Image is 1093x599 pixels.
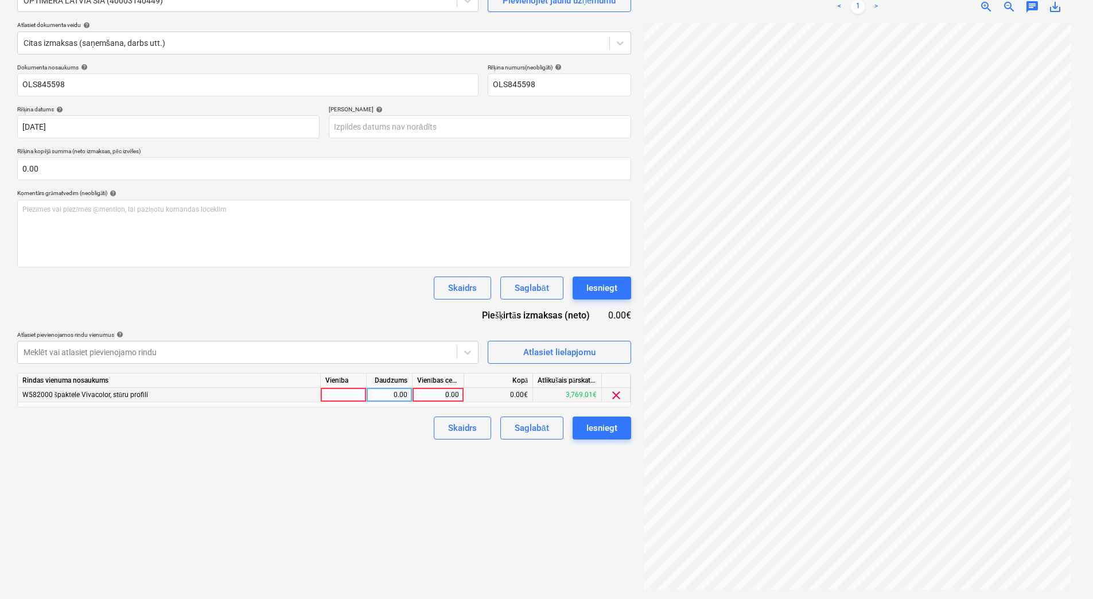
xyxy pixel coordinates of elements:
div: Saglabāt [515,421,549,435]
span: help [374,106,383,113]
div: Skaidrs [448,281,477,295]
input: Rēķina datums nav norādīts [17,115,320,138]
span: help [107,190,116,197]
div: Daudzums [367,374,413,388]
div: Skaidrs [448,421,477,435]
div: 0.00€ [608,309,631,322]
button: Saglabāt [500,277,563,299]
iframe: Chat Widget [1036,544,1093,599]
div: Dokumenta nosaukums [17,64,479,71]
span: help [81,22,90,29]
div: Rēķina numurs (neobligāti) [488,64,631,71]
div: Piešķirtās izmaksas (neto) [473,309,608,322]
div: 0.00 [417,388,459,402]
div: 0.00 [371,388,407,402]
input: Dokumenta nosaukums [17,73,479,96]
input: Rēķina kopējā summa (neto izmaksas, pēc izvēles) [17,157,631,180]
input: Rēķina numurs [488,73,631,96]
div: [PERSON_NAME] [329,106,631,113]
button: Iesniegt [573,417,631,439]
div: 0.00€ [464,388,533,402]
div: Komentārs grāmatvedim (neobligāti) [17,189,631,197]
div: 3,769.01€ [533,388,602,402]
span: help [54,106,63,113]
div: Kopā [464,374,533,388]
span: help [553,64,562,71]
button: Skaidrs [434,417,491,439]
div: Iesniegt [586,421,617,435]
input: Izpildes datums nav norādīts [329,115,631,138]
div: Rindas vienuma nosaukums [18,374,321,388]
div: Atlasiet dokumenta veidu [17,21,631,29]
div: Saglabāt [515,281,549,295]
button: Skaidrs [434,277,491,299]
div: Atlikušais pārskatītais budžets [533,374,602,388]
span: clear [609,388,623,402]
div: Rēķina datums [17,106,320,113]
span: help [79,64,88,71]
button: Saglabāt [500,417,563,439]
div: Vienības cena [413,374,464,388]
button: Atlasiet lielapjomu [488,341,631,364]
span: W582000 špaktele Vivacolor, stūru profili [22,391,148,399]
div: Atlasiet lielapjomu [523,345,596,360]
span: help [114,331,123,338]
p: Rēķina kopējā summa (neto izmaksas, pēc izvēles) [17,147,631,157]
div: Atlasiet pievienojamos rindu vienumus [17,331,479,339]
button: Iesniegt [573,277,631,299]
div: Iesniegt [586,281,617,295]
div: Vienība [321,374,367,388]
